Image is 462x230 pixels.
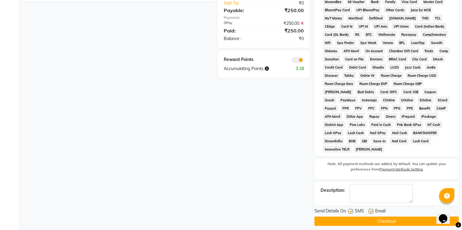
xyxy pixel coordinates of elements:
div: Paid: [219,27,264,34]
span: Pnb Bank GPay [395,121,423,128]
span: THD [420,15,431,22]
span: UOnline [399,96,415,103]
span: CAMP [435,105,448,112]
span: Card (DL Bank) [323,31,351,38]
span: NT Cash [426,121,442,128]
span: Coupon [423,88,438,95]
span: Dreamfolks [323,137,345,144]
span: Room Charge Euro [323,80,355,87]
span: COnline [381,96,397,103]
div: Accumulating Points [219,66,286,72]
div: ₹250.00 [264,7,308,14]
div: Payable: [219,7,264,14]
span: ATH Movil [323,113,342,120]
div: Payments [224,15,304,20]
span: Nail Card [390,137,409,144]
span: Debit Card [347,64,368,71]
span: Card (Indian Bank) [413,23,447,30]
span: Discover [323,72,340,79]
span: On Account [364,47,385,54]
span: Trade [423,47,435,54]
span: PPN [379,105,389,112]
span: Nift [323,39,333,46]
span: Instamojo [360,96,379,103]
span: Donation [323,56,341,63]
span: Razorpay [399,31,419,38]
span: AmEx [425,64,438,71]
span: Comp [438,47,450,54]
span: Lash Cash [346,129,366,136]
span: [PERSON_NAME] [323,88,353,95]
span: bKash [431,56,445,63]
span: Gcash [323,96,336,103]
span: PPR [341,105,351,112]
span: BharatPay Card [323,6,352,13]
span: Rupay [368,113,382,120]
span: Complimentary [421,31,448,38]
span: ATH Movil [342,47,361,54]
span: UPI Axis [372,23,389,30]
span: Jazz Cash [403,64,423,71]
span: SOnline [418,96,433,103]
span: iPrepaid [400,113,417,120]
span: PayMaya [339,96,358,103]
span: Venmo [381,39,395,46]
span: TCL [433,15,443,22]
span: Room Charge GBP [392,80,424,87]
div: ₹0 [264,36,308,42]
span: UPI M [357,23,370,30]
span: BOB [347,137,358,144]
span: Email [375,208,386,215]
span: Room Charge EGP [358,80,389,87]
span: Room Charge USD [406,72,438,79]
span: MariDeal [347,15,365,22]
span: Send Details On [314,208,346,215]
span: PPV [353,105,364,112]
span: Paid in Cash [369,121,393,128]
span: BFL [397,39,407,46]
span: Tabby [342,72,356,79]
span: Paypal [323,105,338,112]
span: CEdge [323,23,337,30]
span: Nail GPay [368,129,388,136]
span: Benefit [417,105,432,112]
span: Room Charge [379,72,404,79]
span: Spa Finder [335,39,356,46]
span: Card: IDFC [379,88,399,95]
span: Dittor App [345,113,365,120]
span: Other Cards [384,6,406,13]
span: DefiDeal [367,15,385,22]
span: LUZO [389,64,401,71]
span: LoanTap [409,39,427,46]
span: Envision [368,56,385,63]
div: ₹250.00 [264,20,308,27]
span: SBI [360,137,369,144]
span: RS [353,31,362,38]
div: GPay [219,20,264,27]
span: Diners [384,113,398,120]
button: Checkout [314,217,459,226]
span: Save-In [372,137,388,144]
span: PPE [405,105,415,112]
div: Balance : [219,36,264,42]
span: Shoutlo [371,64,386,71]
span: Credit Card [323,64,345,71]
span: BRAC Card [387,56,408,63]
span: City Card [410,56,429,63]
span: SCard [436,96,450,103]
span: Online W [358,72,377,79]
span: PPG [392,105,403,112]
span: Bad Debts [356,88,376,95]
span: Card: IOB [402,88,420,95]
label: Payment Methods Setting [379,167,423,172]
span: BTC [364,31,374,38]
label: Note: All payment methods are added, by default. You can update your preferences from [321,161,453,174]
span: SaveIN [429,39,444,46]
span: Lash GPay [323,129,344,136]
span: BANKTANSFER [411,129,439,136]
span: Lash Card [411,137,431,144]
span: Pine Labs [348,121,367,128]
span: Chamber Gift Card [387,47,420,54]
span: Nail Cash [390,129,409,136]
span: MyT Money [323,15,344,22]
